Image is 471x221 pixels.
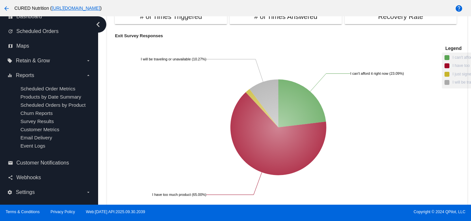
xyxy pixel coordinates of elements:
mat-icon: arrow_back [3,5,10,12]
i: chevron_left [93,19,103,30]
i: settings [7,190,12,195]
a: Customer Metrics [20,127,59,132]
a: map Maps [8,41,91,51]
a: Products by Date Summary [20,94,81,100]
a: share Webhooks [8,172,91,183]
span: Webhooks [16,175,41,181]
mat-icon: help [455,5,463,12]
a: Scheduled Order Metrics [20,86,75,91]
h5: Exit Survey Responses [115,33,287,38]
text: I have too much product (65.00%) [152,193,207,197]
a: Terms & Conditions [6,210,40,214]
text: I will be traveling or unavailable (10.27%) [141,57,207,61]
a: update Scheduled Orders [8,26,91,37]
span: Settings [16,189,35,195]
a: Event Logs [20,143,45,149]
a: Privacy Policy [51,210,75,214]
a: Web:[DATE] API:2025.09.30.2039 [86,210,145,214]
a: Churn Reports [20,110,53,116]
a: people_outline Customers [8,202,91,212]
span: Reports [16,72,34,78]
span: Legend [445,46,462,51]
i: arrow_drop_down [86,190,91,195]
span: Customer Notifications [16,160,69,166]
i: arrow_drop_down [86,73,91,78]
a: dashboard Dashboard [8,11,91,22]
text: I can't afford it right now (23.09%) [350,71,404,75]
i: equalizer [7,73,12,78]
a: Scheduled Orders by Product [20,102,85,108]
i: share [8,175,13,180]
span: CURED Nutrition ( ) [14,6,102,11]
span: Customers [16,204,42,210]
a: Survey Results [20,118,54,124]
a: [URL][DOMAIN_NAME] [52,6,100,11]
i: people_outline [8,204,13,210]
span: Dashboard [16,14,42,20]
span: Copyright © 2024 QPilot, LLC [241,210,465,214]
i: dashboard [8,14,13,19]
span: Retain & Grow [16,58,50,64]
a: Email Delivery [20,135,52,140]
i: arrow_drop_down [86,58,91,63]
i: map [8,43,13,49]
h2: # of Times Answered [254,13,317,21]
span: Maps [16,43,29,49]
h2: Recovery Rate [378,13,423,21]
i: local_offer [7,58,12,63]
i: email [8,160,13,166]
i: update [8,29,13,34]
a: email Customer Notifications [8,158,91,168]
h2: # of Times Triggered [140,13,202,21]
span: Scheduled Orders [16,28,59,34]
